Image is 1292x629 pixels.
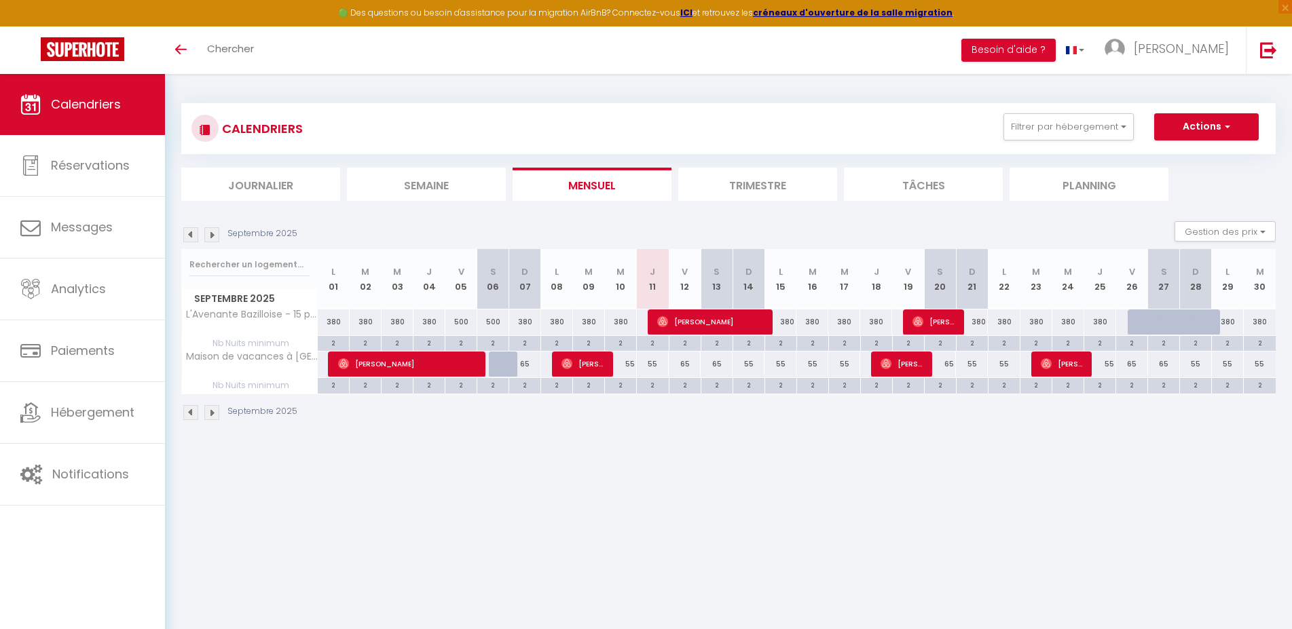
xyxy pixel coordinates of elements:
th: 04 [413,249,445,309]
abbr: S [937,265,943,278]
th: 19 [892,249,924,309]
th: 10 [605,249,637,309]
abbr: S [714,265,720,278]
div: 2 [605,378,636,391]
th: 12 [669,249,701,309]
abbr: M [393,265,401,278]
div: 55 [733,351,764,377]
div: 380 [541,309,573,335]
div: 2 [669,336,701,349]
div: 2 [701,378,733,391]
th: 13 [701,249,733,309]
span: [PERSON_NAME] [1134,40,1229,57]
span: Calendriers [51,96,121,113]
div: 2 [1116,378,1147,391]
th: 08 [541,249,573,309]
div: 2 [1084,336,1115,349]
div: 380 [956,309,988,335]
div: 2 [573,336,604,349]
span: Chercher [207,41,254,56]
th: 30 [1244,249,1276,309]
div: 55 [764,351,796,377]
div: 2 [797,378,828,391]
div: 2 [701,336,733,349]
abbr: J [426,265,432,278]
div: 2 [765,336,796,349]
p: Septembre 2025 [227,405,297,418]
div: 380 [1084,309,1116,335]
th: 07 [509,249,541,309]
div: 2 [1180,378,1211,391]
div: 2 [1148,378,1179,391]
a: ICI [680,7,693,18]
th: 15 [764,249,796,309]
span: Paiements [51,342,115,359]
span: Nb Nuits minimum [182,378,317,393]
a: créneaux d'ouverture de la salle migration [753,7,953,18]
div: 2 [1212,378,1243,391]
th: 26 [1116,249,1148,309]
span: [PERSON_NAME] [657,309,764,335]
div: 2 [1180,336,1211,349]
th: 21 [956,249,988,309]
abbr: J [874,265,879,278]
button: Actions [1154,113,1259,140]
div: 2 [413,336,445,349]
div: 2 [509,378,540,391]
th: 06 [477,249,509,309]
div: 380 [764,309,796,335]
div: 2 [733,378,764,391]
li: Planning [1010,168,1168,201]
abbr: J [1097,265,1103,278]
div: 380 [796,309,828,335]
div: 2 [413,378,445,391]
span: [PERSON_NAME] [912,309,955,335]
abbr: S [1161,265,1167,278]
div: 55 [988,351,1020,377]
button: Ouvrir le widget de chat LiveChat [11,5,52,46]
div: 2 [669,378,701,391]
li: Journalier [181,168,340,201]
div: 2 [1244,336,1276,349]
div: 2 [318,378,349,391]
th: 22 [988,249,1020,309]
th: 09 [573,249,605,309]
div: 2 [957,336,988,349]
abbr: M [361,265,369,278]
div: 65 [669,351,701,377]
abbr: M [585,265,593,278]
span: [PERSON_NAME] [338,351,477,377]
div: 2 [1148,336,1179,349]
div: 2 [989,378,1020,391]
th: 14 [733,249,764,309]
div: 2 [509,336,540,349]
div: 2 [733,336,764,349]
input: Rechercher un logement... [189,252,310,277]
div: 380 [828,309,860,335]
abbr: S [490,265,496,278]
a: ... [PERSON_NAME] [1094,26,1246,74]
div: 2 [637,378,668,391]
div: 2 [861,378,892,391]
abbr: V [1129,265,1135,278]
div: 65 [1148,351,1180,377]
div: 2 [1020,336,1052,349]
abbr: L [1225,265,1230,278]
abbr: V [905,265,911,278]
div: 2 [861,336,892,349]
div: 380 [350,309,382,335]
abbr: M [809,265,817,278]
th: 16 [796,249,828,309]
div: 2 [1212,336,1243,349]
div: 2 [445,336,477,349]
span: Nb Nuits minimum [182,336,317,351]
abbr: J [650,265,655,278]
p: Septembre 2025 [227,227,297,240]
div: 380 [509,309,541,335]
abbr: D [969,265,976,278]
th: 17 [828,249,860,309]
div: 55 [1180,351,1212,377]
div: 55 [828,351,860,377]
